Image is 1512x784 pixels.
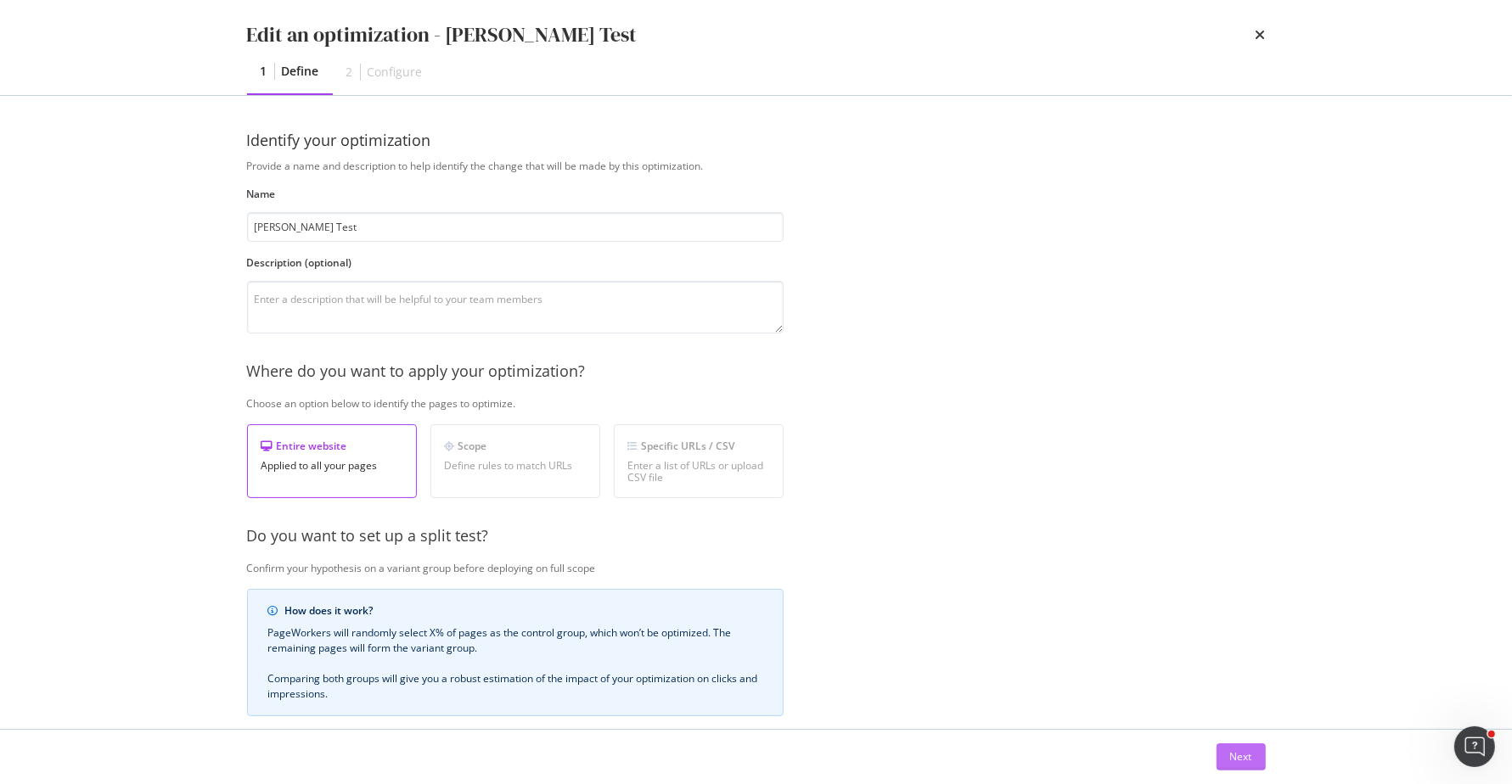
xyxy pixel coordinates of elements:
div: Scope [445,439,586,453]
div: Enter a list of URLs or upload CSV file [628,460,769,484]
div: Entire website [261,439,402,453]
div: Edit an optimization - [PERSON_NAME] Test [247,20,638,49]
div: 2 [346,64,353,81]
div: Next [1230,749,1252,764]
label: Name [247,187,784,201]
div: How does it work? [285,603,762,619]
div: Configure [368,64,423,81]
div: PageWorkers will randomly select X% of pages as the control group, which won’t be optimized. The ... [268,625,762,702]
div: Choose an option below to identify the pages to optimize. [247,396,1350,411]
div: Define [282,63,319,80]
label: Description (optional) [247,255,784,270]
div: Provide a name and description to help identify the change that will be made by this optimization. [247,159,1350,173]
div: times [1256,20,1266,49]
div: Identify your optimization [247,130,1266,152]
div: Specific URLs / CSV [628,439,769,453]
input: Enter an optimization name to easily find it back [247,212,784,242]
div: Do you want to set up a split test? [247,525,1350,547]
iframe: Intercom live chat [1454,726,1495,767]
div: 1 [261,63,267,80]
button: Next [1217,743,1266,770]
div: Where do you want to apply your optimization? [247,361,1350,383]
div: info banner [247,589,784,716]
div: Applied to all your pages [261,460,402,472]
div: Define rules to match URLs [445,460,586,472]
div: Confirm your hypothesis on a variant group before deploying on full scope [247,561,1350,575]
